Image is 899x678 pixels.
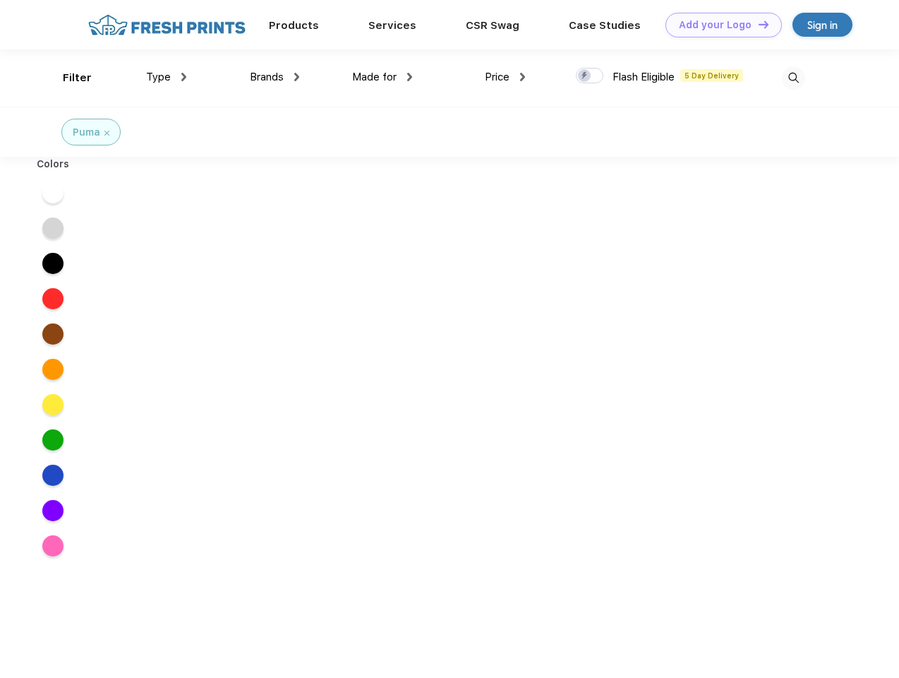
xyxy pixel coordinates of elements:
[792,13,852,37] a: Sign in
[73,125,100,140] div: Puma
[269,19,319,32] a: Products
[680,69,743,82] span: 5 Day Delivery
[294,73,299,81] img: dropdown.png
[466,19,519,32] a: CSR Swag
[782,66,805,90] img: desktop_search.svg
[84,13,250,37] img: fo%20logo%202.webp
[759,20,768,28] img: DT
[407,73,412,81] img: dropdown.png
[181,73,186,81] img: dropdown.png
[250,71,284,83] span: Brands
[807,17,838,33] div: Sign in
[679,19,752,31] div: Add your Logo
[368,19,416,32] a: Services
[485,71,509,83] span: Price
[146,71,171,83] span: Type
[613,71,675,83] span: Flash Eligible
[104,131,109,136] img: filter_cancel.svg
[63,70,92,86] div: Filter
[352,71,397,83] span: Made for
[26,157,80,172] div: Colors
[520,73,525,81] img: dropdown.png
